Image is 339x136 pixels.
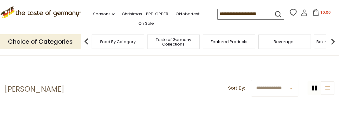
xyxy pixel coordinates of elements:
[211,39,247,44] a: Featured Products
[80,35,93,48] img: previous arrow
[327,35,339,48] img: next arrow
[138,20,154,27] a: On Sale
[93,11,115,17] a: Seasons
[228,84,245,92] label: Sort By:
[100,39,136,44] a: Food By Category
[149,37,198,46] a: Taste of Germany Collections
[274,39,296,44] a: Beverages
[320,10,331,15] span: $0.00
[176,11,199,17] a: Oktoberfest
[122,11,168,17] a: Christmas - PRE-ORDER
[5,85,64,94] h1: [PERSON_NAME]
[309,9,335,18] button: $0.00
